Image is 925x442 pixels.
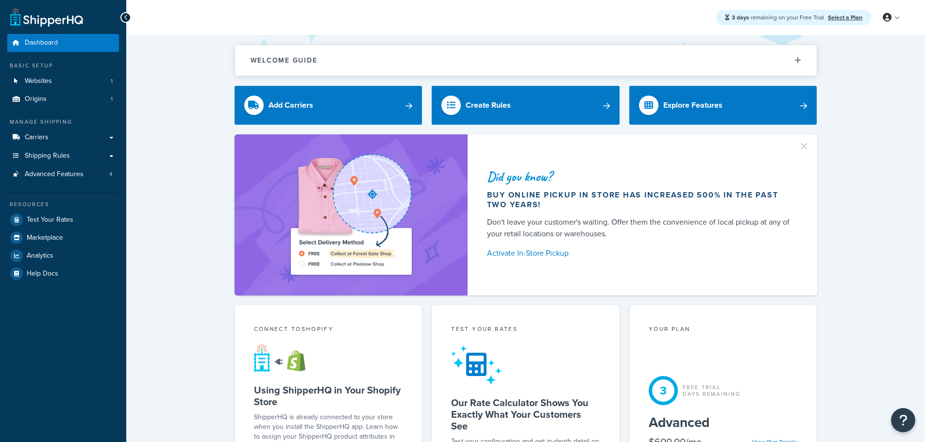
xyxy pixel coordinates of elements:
[254,343,315,372] img: connect-shq-shopify-9b9a8c5a.svg
[25,39,58,47] span: Dashboard
[629,86,817,125] a: Explore Features
[7,62,119,70] div: Basic Setup
[7,90,119,108] a: Origins1
[649,376,678,405] div: 3
[7,229,119,246] a: Marketplace
[25,77,52,85] span: Websites
[25,133,49,142] span: Carriers
[487,190,794,210] div: Buy online pickup in store has increased 500% in the past two years!
[7,129,119,147] a: Carriers
[7,211,119,229] a: Test Your Rates
[451,325,600,336] div: Test your rates
[235,86,422,125] a: Add Carriers
[649,415,798,430] h5: Advanced
[263,149,439,281] img: ad-shirt-map-b0359fc47e01cab431d101c4b569394f6a03f54285957d908178d52f29eb9668.png
[451,397,600,432] h5: Our Rate Calculator Shows You Exactly What Your Customers See
[487,170,794,183] div: Did you know?
[111,95,113,103] span: 1
[487,216,794,240] div: Don't leave your customer's waiting. Offer them the convenience of local pickup at any of your re...
[25,170,84,179] span: Advanced Features
[487,246,794,260] a: Activate In-Store Pickup
[7,165,119,183] li: Advanced Features
[7,72,119,90] li: Websites
[251,57,318,64] h2: Welcome Guide
[7,265,119,282] a: Help Docs
[27,234,63,242] span: Marketplace
[25,95,47,103] span: Origins
[7,34,119,52] a: Dashboard
[109,170,113,179] span: 4
[7,247,119,264] a: Analytics
[7,90,119,108] li: Origins
[254,384,403,408] h5: Using ShipperHQ in Your Shopify Store
[27,252,53,260] span: Analytics
[466,98,511,112] div: Create Rules
[432,86,620,125] a: Create Rules
[7,165,119,183] a: Advanced Features4
[649,325,798,336] div: Your Plan
[269,98,313,112] div: Add Carriers
[235,45,817,76] button: Welcome Guide
[732,13,825,22] span: remaining on your Free Trial
[111,77,113,85] span: 1
[27,216,73,224] span: Test Your Rates
[27,270,58,278] span: Help Docs
[254,325,403,336] div: Connect to Shopify
[7,147,119,165] a: Shipping Rules
[7,72,119,90] a: Websites1
[25,152,70,160] span: Shipping Rules
[663,98,723,112] div: Explore Features
[732,13,749,22] strong: 3 days
[7,200,119,209] div: Resources
[891,408,915,432] button: Open Resource Center
[7,118,119,126] div: Manage Shipping
[828,13,862,22] a: Select a Plan
[683,384,741,397] div: Free Trial Days Remaining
